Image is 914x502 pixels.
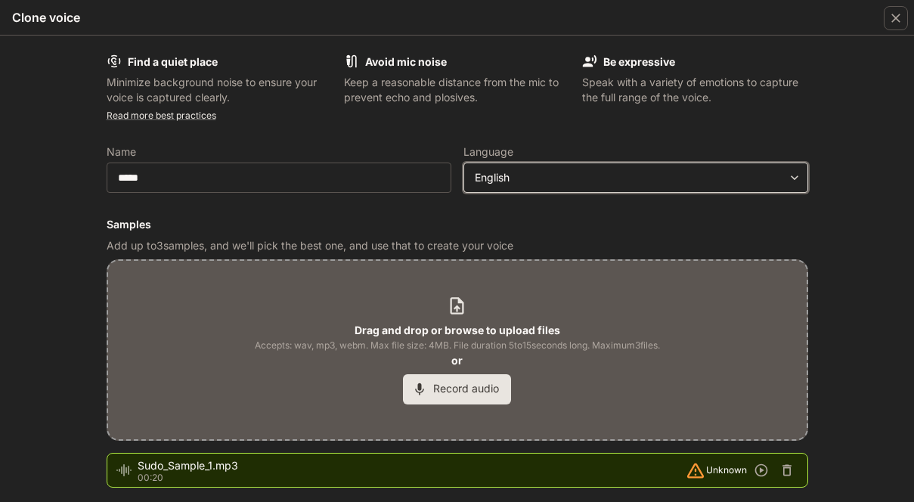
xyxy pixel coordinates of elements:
[463,147,513,157] p: Language
[403,374,511,404] button: Record audio
[255,338,660,353] span: Accepts: wav, mp3, webm. Max file size: 4MB. File duration 5 to 15 seconds long. Maximum 3 files.
[138,473,686,482] p: 00:20
[107,75,333,105] p: Minimize background noise to ensure your voice is captured clearly.
[603,55,675,68] b: Be expressive
[344,75,570,105] p: Keep a reasonable distance from the mic to prevent echo and plosives.
[706,463,747,478] span: Unknown
[128,55,218,68] b: Find a quiet place
[582,75,808,105] p: Speak with a variety of emotions to capture the full range of the voice.
[464,170,807,185] div: English
[475,170,783,185] div: English
[451,354,463,367] b: or
[107,238,808,253] p: Add up to 3 samples, and we'll pick the best one, and use that to create your voice
[12,9,80,26] h5: Clone voice
[107,110,216,121] a: Read more best practices
[138,458,686,473] span: Sudo_Sample_1.mp3
[365,55,447,68] b: Avoid mic noise
[107,217,808,232] h6: Samples
[355,324,560,336] b: Drag and drop or browse to upload files
[685,460,705,480] svg: Detected language: Unknown doesn't match selected language: EN
[107,147,136,157] p: Name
